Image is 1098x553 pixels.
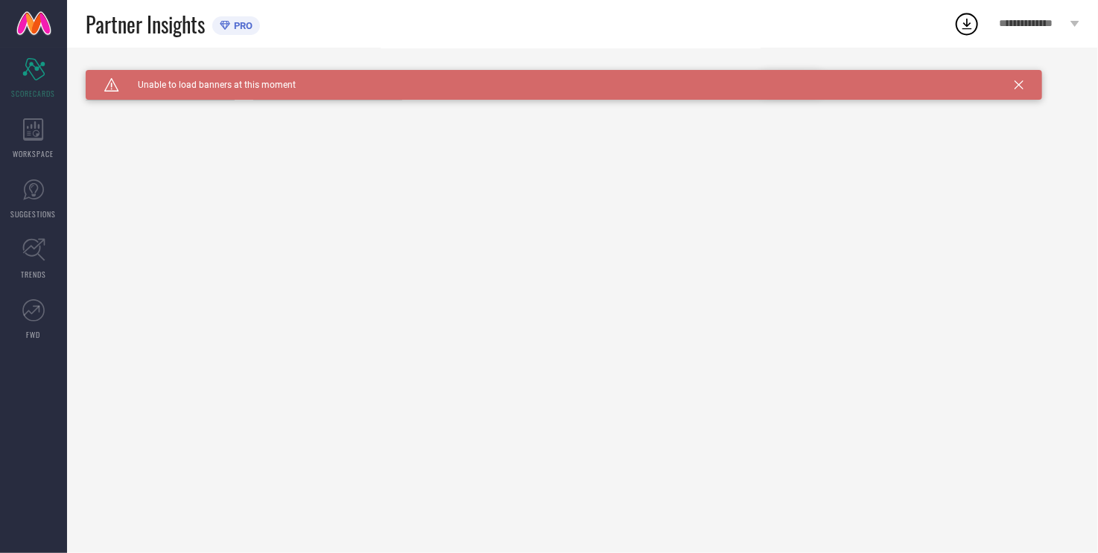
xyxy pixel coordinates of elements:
[953,10,980,37] div: Open download list
[21,269,46,280] span: TRENDS
[12,88,56,99] span: SCORECARDS
[27,329,41,340] span: FWD
[119,80,296,90] span: Unable to load banners at this moment
[13,148,54,159] span: WORKSPACE
[230,20,253,31] span: PRO
[86,9,205,39] span: Partner Insights
[11,208,57,220] span: SUGGESTIONS
[86,70,235,80] div: Brand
